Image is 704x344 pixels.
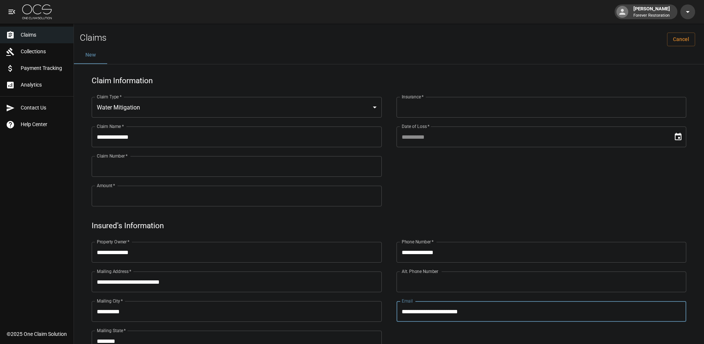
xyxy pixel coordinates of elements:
label: Insurance [402,94,424,100]
span: Help Center [21,121,68,128]
label: Mailing Address [97,268,131,274]
img: ocs-logo-white-transparent.png [22,4,52,19]
div: dynamic tabs [74,46,704,64]
label: Phone Number [402,239,433,245]
span: Payment Tracking [21,64,68,72]
h2: Claims [80,33,106,43]
div: Water Mitigation [92,97,382,118]
label: Property Owner [97,239,130,245]
button: New [74,46,107,64]
a: Cancel [667,33,695,46]
p: Forever Restoration [633,13,670,19]
label: Claim Type [97,94,122,100]
button: open drawer [4,4,19,19]
label: Alt. Phone Number [402,268,438,274]
label: Email [402,298,413,304]
label: Mailing State [97,327,126,334]
label: Claim Number [97,153,127,159]
button: Choose date [671,129,686,144]
div: © 2025 One Claim Solution [7,330,67,338]
label: Claim Name [97,123,124,129]
label: Date of Loss [402,123,429,129]
span: Analytics [21,81,68,89]
span: Collections [21,48,68,55]
div: [PERSON_NAME] [630,5,673,18]
span: Claims [21,31,68,39]
label: Amount [97,182,115,189]
span: Contact Us [21,104,68,112]
label: Mailing City [97,298,123,304]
